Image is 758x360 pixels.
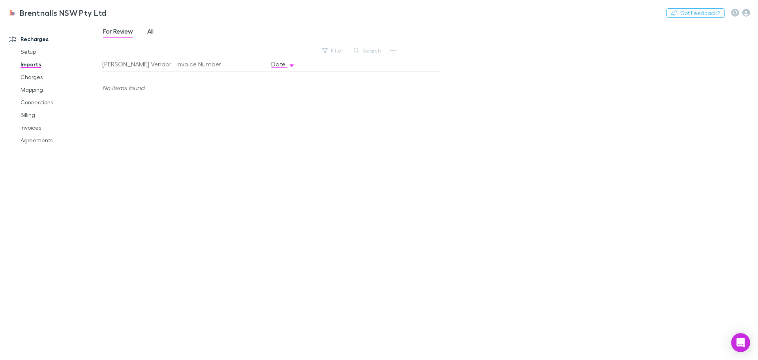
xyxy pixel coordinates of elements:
[20,8,107,17] h3: Brentnalls NSW Pty Ltd
[147,27,154,38] span: All
[13,71,107,83] a: Charges
[13,83,107,96] a: Mapping
[3,3,111,22] a: Brentnalls NSW Pty Ltd
[13,45,107,58] a: Setup
[8,8,17,17] img: Brentnalls NSW Pty Ltd's Logo
[350,46,386,55] button: Search
[13,58,107,71] a: Imports
[731,333,750,352] div: Open Intercom Messenger
[13,121,107,134] a: Invoices
[13,96,107,109] a: Connections
[318,46,348,55] button: Filter
[176,56,231,72] button: Invoice Number
[271,56,295,72] button: Date
[102,72,433,104] div: No items found
[13,134,107,147] a: Agreements
[102,56,181,72] button: [PERSON_NAME] Vendor
[13,109,107,121] a: Billing
[666,8,725,18] button: Got Feedback?
[2,33,107,45] a: Recharges
[103,27,133,38] span: For Review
